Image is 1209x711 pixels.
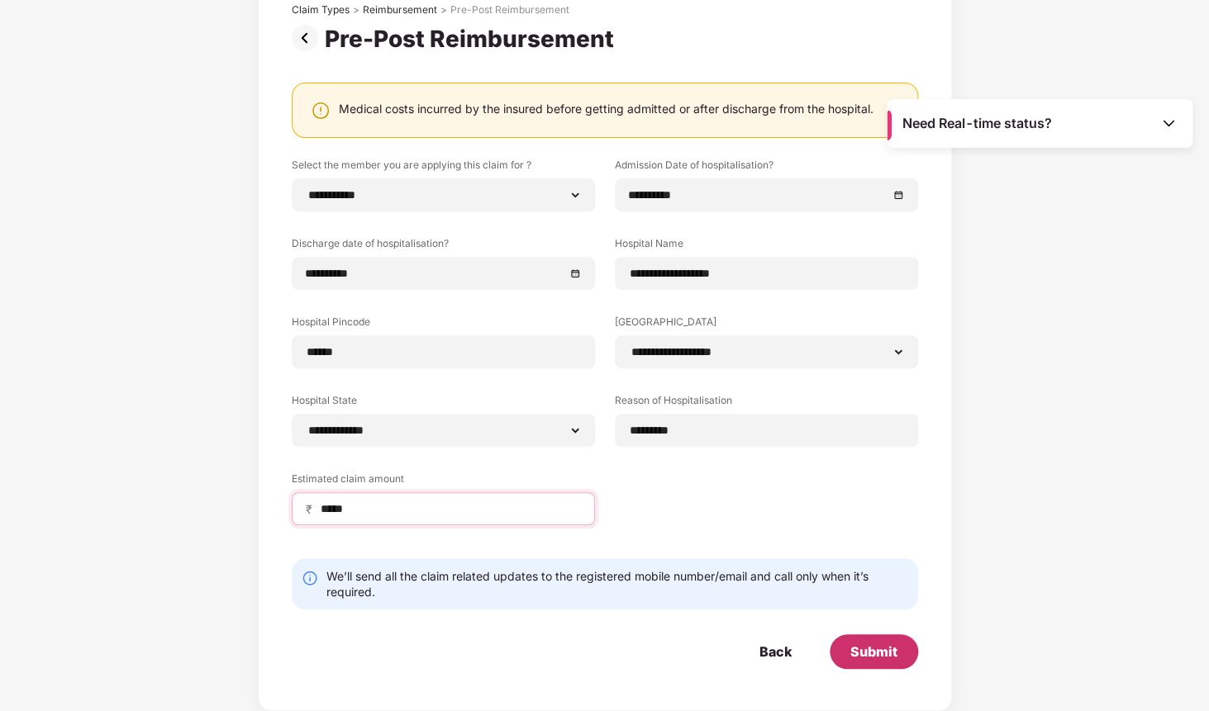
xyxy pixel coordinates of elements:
label: Hospital Name [615,236,918,257]
div: > [353,3,359,17]
label: Hospital Pincode [292,315,595,335]
div: Pre-Post Reimbursement [450,3,569,17]
div: Back [759,642,792,661]
div: > [440,3,447,17]
div: Claim Types [292,3,350,17]
label: Estimated claim amount [292,472,595,492]
span: ₹ [306,501,319,517]
label: Select the member you are applying this claim for ? [292,158,595,178]
label: [GEOGRAPHIC_DATA] [615,315,918,335]
label: Admission Date of hospitalisation? [615,158,918,178]
img: Toggle Icon [1160,115,1177,131]
div: Medical costs incurred by the insured before getting admitted or after discharge from the hospital. [339,101,873,116]
div: Submit [850,642,897,661]
img: svg+xml;base64,PHN2ZyBpZD0iV2FybmluZ18tXzI0eDI0IiBkYXRhLW5hbWU9Ildhcm5pbmcgLSAyNHgyNCIgeG1sbnM9Im... [311,101,331,121]
div: Reimbursement [363,3,437,17]
div: Pre-Post Reimbursement [325,25,621,53]
div: We’ll send all the claim related updates to the registered mobile number/email and call only when... [326,568,908,600]
label: Reason of Hospitalisation [615,393,918,414]
label: Hospital State [292,393,595,414]
label: Discharge date of hospitalisation? [292,236,595,257]
img: svg+xml;base64,PHN2ZyBpZD0iSW5mby0yMHgyMCIgeG1sbnM9Imh0dHA6Ly93d3cudzMub3JnLzIwMDAvc3ZnIiB3aWR0aD... [302,570,318,586]
span: Need Real-time status? [902,115,1052,132]
img: svg+xml;base64,PHN2ZyBpZD0iUHJldi0zMngzMiIgeG1sbnM9Imh0dHA6Ly93d3cudzMub3JnLzIwMDAvc3ZnIiB3aWR0aD... [292,25,325,51]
